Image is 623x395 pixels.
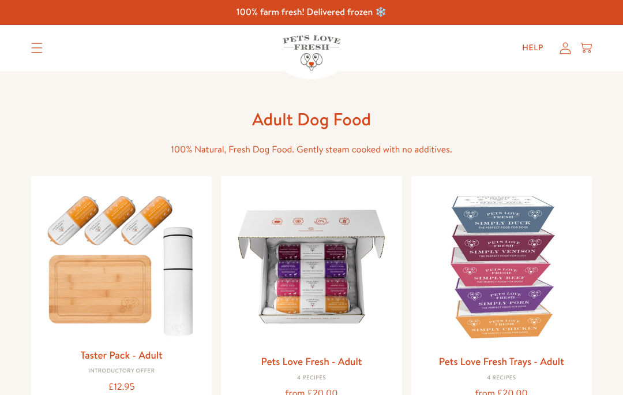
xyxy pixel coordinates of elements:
a: Help [513,36,553,59]
img: Pets Love Fresh - Adult [230,185,392,348]
a: Pets Love Fresh Trays - Adult [439,354,564,368]
div: 4 Recipes [230,375,392,382]
a: Taster Pack - Adult [81,348,163,362]
h1: Adult Dog Food [127,108,496,131]
span: 100% Natural, Fresh Dog Food. Gently steam cooked with no additives. [171,143,452,156]
div: 4 Recipes [421,375,583,382]
div: £12.95 [40,379,202,395]
summary: Translation missing: en.sections.header.menu [22,33,52,62]
div: Introductory Offer [40,368,202,375]
a: Pets Love Fresh - Adult [261,354,362,368]
img: Pets Love Fresh Trays - Adult [421,185,583,348]
img: Pets Love Fresh [283,35,340,70]
img: Taster Pack - Adult [40,185,202,341]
